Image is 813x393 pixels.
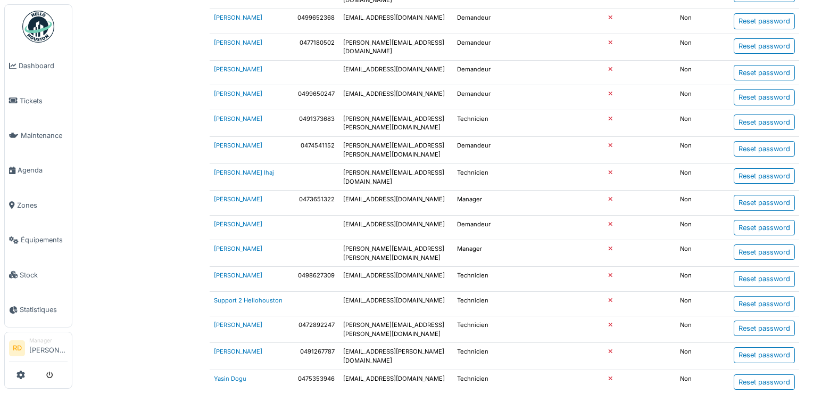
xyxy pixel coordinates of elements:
[5,257,72,292] a: Stock
[288,191,339,215] td: 0473651322
[339,85,453,110] td: [EMAIL_ADDRESS][DOMAIN_NAME]
[339,291,453,316] td: [EMAIL_ADDRESS][DOMAIN_NAME]
[5,223,72,257] a: Équipements
[676,215,727,240] td: Non
[5,118,72,153] a: Maintenance
[676,267,727,291] td: Non
[734,89,795,105] div: Reset password
[453,110,504,137] td: Technicien
[734,271,795,286] div: Reset password
[453,215,504,240] td: Demandeur
[20,305,68,315] span: Statistiques
[734,220,795,235] div: Reset password
[734,114,795,130] div: Reset password
[676,163,727,191] td: Non
[453,191,504,215] td: Manager
[734,141,795,157] div: Reset password
[734,13,795,29] div: Reset password
[214,321,262,329] a: [PERSON_NAME]
[288,85,339,110] td: 0499650247
[676,240,727,267] td: Non
[214,195,262,203] a: [PERSON_NAME]
[453,267,504,291] td: Technicien
[214,220,262,228] a: [PERSON_NAME]
[453,163,504,191] td: Technicien
[676,191,727,215] td: Non
[5,292,72,327] a: Statistiques
[676,291,727,316] td: Non
[339,110,453,137] td: [PERSON_NAME][EMAIL_ADDRESS][PERSON_NAME][DOMAIN_NAME]
[453,291,504,316] td: Technicien
[734,296,795,312] div: Reset password
[453,85,504,110] td: Demandeur
[453,9,504,34] td: Demandeur
[676,343,727,370] td: Non
[734,374,795,390] div: Reset password
[339,137,453,164] td: [PERSON_NAME][EMAIL_ADDRESS][PERSON_NAME][DOMAIN_NAME]
[339,215,453,240] td: [EMAIL_ADDRESS][DOMAIN_NAME]
[5,83,72,118] a: Tickets
[339,191,453,215] td: [EMAIL_ADDRESS][DOMAIN_NAME]
[339,316,453,343] td: [PERSON_NAME][EMAIL_ADDRESS][PERSON_NAME][DOMAIN_NAME]
[5,188,72,223] a: Zones
[453,316,504,343] td: Technicien
[288,343,339,370] td: 0491267787
[676,110,727,137] td: Non
[288,267,339,291] td: 0498627309
[19,61,68,71] span: Dashboard
[214,39,262,46] a: [PERSON_NAME]
[17,200,68,210] span: Zones
[29,337,68,345] div: Manager
[288,137,339,164] td: 0474541152
[20,96,68,106] span: Tickets
[288,9,339,34] td: 0499652368
[453,240,504,267] td: Manager
[20,270,68,280] span: Stock
[734,347,795,363] div: Reset password
[214,14,262,21] a: [PERSON_NAME]
[214,142,262,149] a: [PERSON_NAME]
[453,34,504,61] td: Demandeur
[22,11,54,43] img: Badge_color-CXgf-gQk.svg
[21,235,68,245] span: Équipements
[676,34,727,61] td: Non
[9,337,68,362] a: RD Manager[PERSON_NAME]
[339,9,453,34] td: [EMAIL_ADDRESS][DOMAIN_NAME]
[734,38,795,54] div: Reset password
[214,115,262,122] a: [PERSON_NAME]
[288,34,339,61] td: 0477180502
[734,244,795,260] div: Reset password
[339,240,453,267] td: [PERSON_NAME][EMAIL_ADDRESS][PERSON_NAME][DOMAIN_NAME]
[288,110,339,137] td: 0491373683
[676,85,727,110] td: Non
[734,168,795,184] div: Reset password
[339,267,453,291] td: [EMAIL_ADDRESS][DOMAIN_NAME]
[734,195,795,210] div: Reset password
[214,348,262,355] a: [PERSON_NAME]
[339,34,453,61] td: [PERSON_NAME][EMAIL_ADDRESS][DOMAIN_NAME]
[676,316,727,343] td: Non
[676,9,727,34] td: Non
[214,169,274,176] a: [PERSON_NAME] lhaj
[676,137,727,164] td: Non
[214,375,246,382] a: Yasin Dogu
[9,340,25,356] li: RD
[734,65,795,80] div: Reset password
[214,90,262,97] a: [PERSON_NAME]
[214,245,262,252] a: [PERSON_NAME]
[21,130,68,141] span: Maintenance
[288,316,339,343] td: 0472892247
[339,343,453,370] td: [EMAIL_ADDRESS][PERSON_NAME][DOMAIN_NAME]
[214,297,283,304] a: Support 2 Hellohouston
[676,61,727,85] td: Non
[214,65,262,73] a: [PERSON_NAME]
[5,48,72,83] a: Dashboard
[18,165,68,175] span: Agenda
[734,321,795,336] div: Reset password
[339,61,453,85] td: [EMAIL_ADDRESS][DOMAIN_NAME]
[339,163,453,191] td: [PERSON_NAME][EMAIL_ADDRESS][DOMAIN_NAME]
[453,343,504,370] td: Technicien
[5,153,72,187] a: Agenda
[453,61,504,85] td: Demandeur
[214,272,262,279] a: [PERSON_NAME]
